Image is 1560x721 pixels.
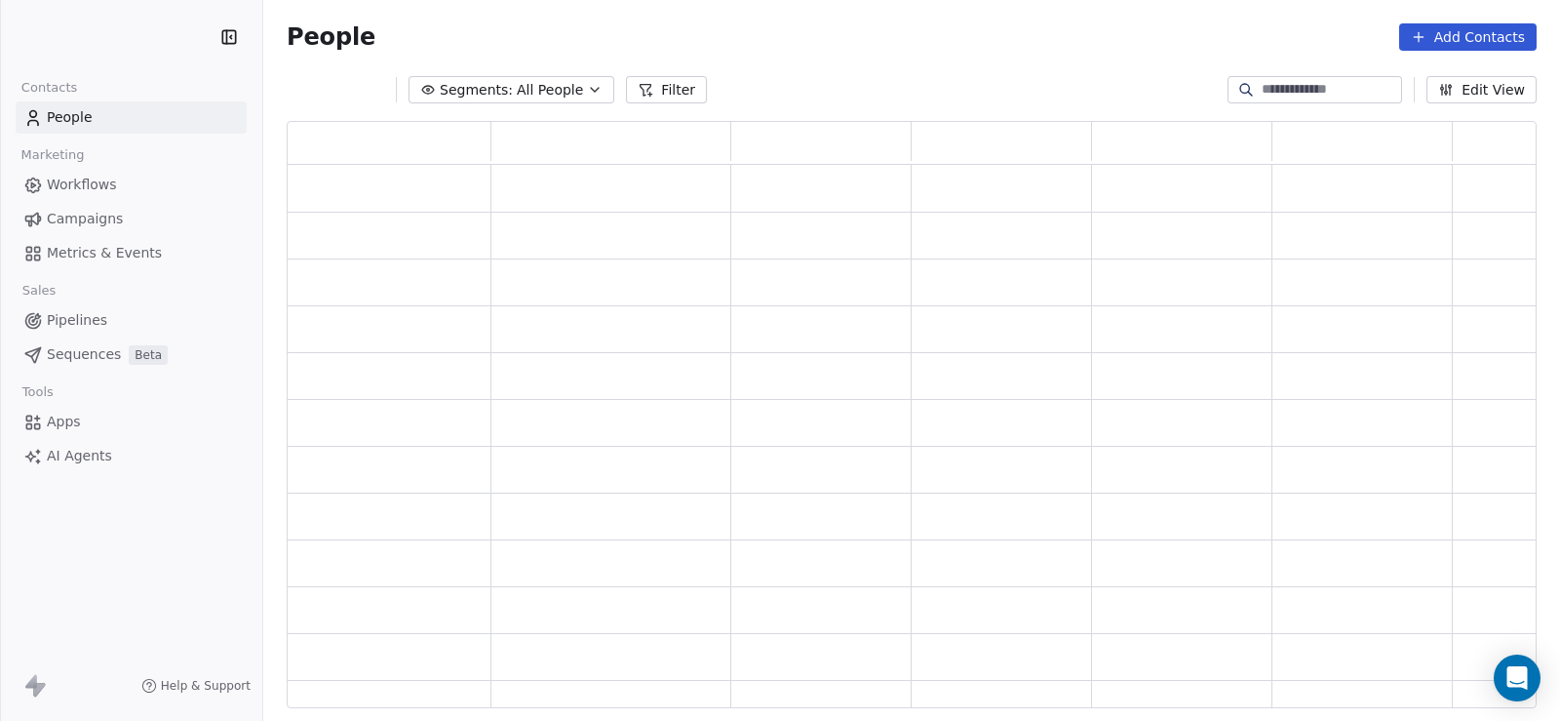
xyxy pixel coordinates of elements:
button: Edit View [1426,76,1537,103]
a: AI Agents [16,440,247,472]
span: Marketing [13,140,93,170]
span: Metrics & Events [47,243,162,263]
span: Apps [47,412,81,432]
span: People [47,107,93,128]
span: Pipelines [47,310,107,331]
span: Sequences [47,344,121,365]
span: Workflows [47,175,117,195]
span: Tools [14,378,61,407]
span: All People [517,80,583,100]
a: People [16,101,247,134]
a: SequencesBeta [16,339,247,371]
a: Help & Support [141,678,251,694]
span: Beta [129,345,168,365]
span: Help & Support [161,678,251,694]
span: Contacts [13,73,86,102]
span: People [287,22,375,52]
a: Metrics & Events [16,237,247,269]
span: Segments: [440,80,513,100]
div: Open Intercom Messenger [1494,655,1540,701]
span: Campaigns [47,209,123,229]
a: Pipelines [16,304,247,337]
a: Apps [16,406,247,438]
a: Workflows [16,169,247,201]
span: Sales [14,276,64,305]
button: Filter [626,76,707,103]
a: Campaigns [16,203,247,235]
button: Add Contacts [1399,23,1537,51]
span: AI Agents [47,446,112,466]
